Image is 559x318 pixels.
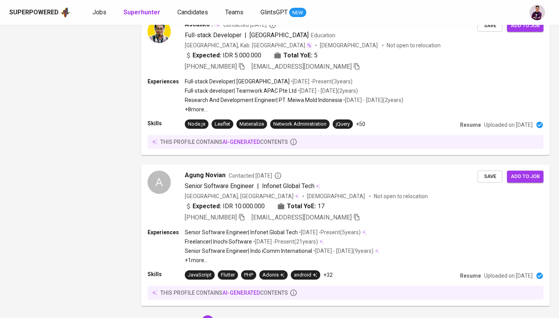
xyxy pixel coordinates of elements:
[177,8,210,17] a: Candidates
[323,271,333,279] p: +32
[185,105,403,113] p: +8 more ...
[148,20,171,43] img: e6759fd9726c858e56a9a91f06f6223d.png
[185,238,252,245] p: Freelancer | Inochi Software
[484,121,533,129] p: Uploaded on [DATE]
[185,228,298,236] p: Senior Software Engineer | Infonet Global Tech
[193,202,221,211] b: Expected:
[160,138,288,146] p: this profile contains contents
[320,41,379,49] span: [DEMOGRAPHIC_DATA]
[250,31,309,39] span: [GEOGRAPHIC_DATA]
[287,202,316,211] b: Total YoE:
[123,8,162,17] a: Superhunter
[529,5,545,20] img: erwin@glints.com
[185,171,226,180] span: Agung Novian
[185,202,265,211] div: IDR 10.000.000
[188,271,212,279] div: JavaScript
[290,78,352,85] p: • [DATE] - Present ( 3 years )
[185,96,342,104] p: Research And Development Engineer | PT. Meiwa Mold Indonesia
[141,14,550,155] a: Ascaliko .Contacted [DATE]Full-stack Developer|[GEOGRAPHIC_DATA]Education[GEOGRAPHIC_DATA], Kab. ...
[185,256,379,264] p: +1 more ...
[460,121,481,129] p: Resume
[477,20,502,32] button: Save
[92,8,108,17] a: Jobs
[306,42,312,48] img: magic_wand.svg
[252,238,318,245] p: • [DATE] - Present ( 21 years )
[260,9,288,16] span: GlintsGPT
[148,171,171,194] div: A
[511,21,540,30] span: Add to job
[225,8,245,17] a: Teams
[507,20,543,32] button: Add to job
[222,139,260,145] span: AI-generated
[185,214,237,221] span: [PHONE_NUMBER]
[148,119,185,127] p: Skills
[223,21,276,29] span: Contacted [DATE]
[257,181,259,191] span: |
[262,271,285,279] div: Adonis
[262,182,314,190] span: Infonet Global Tech
[481,21,498,30] span: Save
[507,171,543,183] button: Add to job
[294,271,317,279] div: android
[225,9,243,16] span: Teams
[92,9,106,16] span: Jobs
[481,172,498,181] span: Save
[60,7,71,18] img: app logo
[148,78,185,85] p: Experiences
[312,247,373,255] p: • [DATE] - [DATE] ( 9 years )
[177,9,208,16] span: Candidates
[160,289,288,297] p: this profile contains contents
[260,8,306,17] a: GlintsGPT NEW
[356,120,365,128] p: +50
[221,271,235,279] div: Flutter
[511,172,540,181] span: Add to job
[314,51,318,60] span: 5
[318,202,325,211] span: 17
[229,172,282,180] span: Contacted [DATE]
[298,228,361,236] p: • [DATE] - Present ( 5 years )
[477,171,502,183] button: Save
[185,182,254,190] span: Senior Software Engineer
[185,87,297,95] p: Full-stack developer | Teamwork APAC Pte Ltd
[185,41,312,49] div: [GEOGRAPHIC_DATA], Kab. [GEOGRAPHIC_DATA]
[289,9,306,17] span: NEW
[141,164,550,306] a: AAgung NovianContacted [DATE]Senior Software Engineer|Infonet Global Tech[GEOGRAPHIC_DATA], [GEOG...
[387,41,441,49] p: Not open to relocation
[188,121,205,128] div: Node.js
[336,121,350,128] div: jQuery
[9,8,59,17] div: Superpowered
[283,51,312,60] b: Total YoE:
[307,192,366,200] span: [DEMOGRAPHIC_DATA]
[185,78,290,85] p: Full-stack Developer | [GEOGRAPHIC_DATA]
[252,214,352,221] span: [EMAIL_ADDRESS][DOMAIN_NAME]
[240,121,264,128] div: Materialize
[297,87,358,95] p: • [DATE] - [DATE] ( 2 years )
[148,270,185,278] p: Skills
[148,228,185,236] p: Experiences
[215,121,230,128] div: Leaflet
[9,7,71,18] a: Superpoweredapp logo
[222,290,260,296] span: AI-generated
[484,272,533,280] p: Uploaded on [DATE]
[252,63,352,70] span: [EMAIL_ADDRESS][DOMAIN_NAME]
[245,31,247,40] span: |
[342,96,403,104] p: • [DATE] - [DATE] ( 2 years )
[185,247,312,255] p: Senior Software Engineer | Indo iComm International
[274,172,282,180] svg: By Jakarta recruiter
[244,271,253,279] div: PHP
[374,192,428,200] p: Not open to relocation
[185,192,299,200] div: [GEOGRAPHIC_DATA], [GEOGRAPHIC_DATA]
[185,31,241,39] span: Full-stack Developer
[123,9,160,16] b: Superhunter
[269,21,276,29] svg: By Batam recruiter
[193,51,221,60] b: Expected:
[185,51,261,60] div: IDR 5.000.000
[273,121,326,128] div: Network Administration
[185,63,237,70] span: [PHONE_NUMBER]
[460,272,481,280] p: Resume
[311,32,335,38] span: Education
